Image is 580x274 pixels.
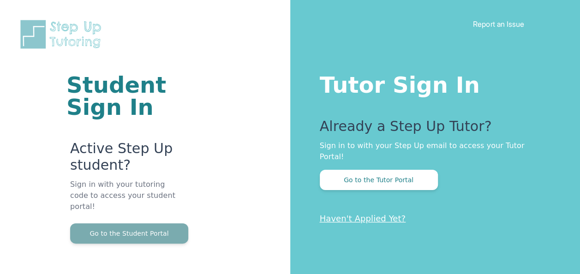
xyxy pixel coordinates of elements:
p: Sign in to with your Step Up email to access your Tutor Portal! [320,140,544,162]
p: Sign in with your tutoring code to access your student portal! [70,179,179,223]
a: Report an Issue [473,19,524,29]
button: Go to the Tutor Portal [320,170,438,190]
h1: Student Sign In [66,74,179,118]
p: Already a Step Up Tutor? [320,118,544,140]
p: Active Step Up student? [70,140,179,179]
button: Go to the Student Portal [70,223,188,244]
a: Go to the Tutor Portal [320,175,438,184]
h1: Tutor Sign In [320,70,544,96]
a: Haven't Applied Yet? [320,214,406,223]
img: Step Up Tutoring horizontal logo [18,18,107,50]
a: Go to the Student Portal [70,229,188,238]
